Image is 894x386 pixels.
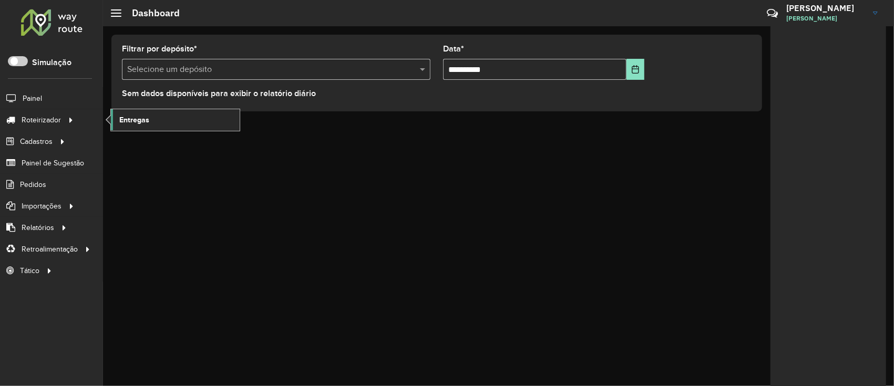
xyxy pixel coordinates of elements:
[786,14,865,23] span: [PERSON_NAME]
[443,43,464,55] label: Data
[122,43,197,55] label: Filtrar por depósito
[22,201,61,212] span: Importações
[121,7,180,19] h2: Dashboard
[23,93,42,104] span: Painel
[111,109,240,130] a: Entregas
[32,56,71,69] label: Simulação
[20,136,53,147] span: Cadastros
[761,2,784,25] a: Contato Rápido
[22,244,78,255] span: Retroalimentação
[119,114,149,126] span: Entregas
[22,158,84,169] span: Painel de Sugestão
[626,59,644,80] button: Choose Date
[22,114,61,126] span: Roteirizador
[786,3,865,13] h3: [PERSON_NAME]
[22,222,54,233] span: Relatórios
[122,87,316,100] label: Sem dados disponíveis para exibir o relatório diário
[20,179,46,190] span: Pedidos
[20,265,39,276] span: Tático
